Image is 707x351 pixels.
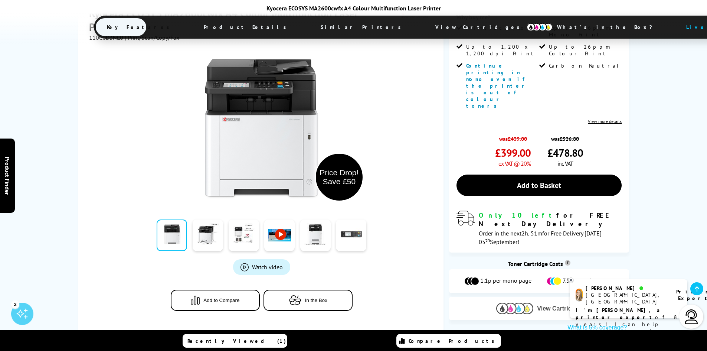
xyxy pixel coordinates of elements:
[549,62,619,69] span: Carbon Neutral
[546,18,671,36] span: What’s in the Box?
[456,175,622,196] a: Add to Basket
[480,277,531,286] span: 1.1p per mono page
[455,302,623,315] button: View Cartridges
[189,56,334,202] img: Kyocera ECOSYS MA2600cwfx
[193,18,301,36] span: Product Details
[11,300,19,308] div: 3
[456,211,622,245] div: modal_delivery
[187,338,286,344] span: Recently Viewed (1)
[96,18,184,36] span: Key Features
[94,4,613,12] div: Kyocera ECOSYS MA2600cwfx A4 Colour Multifunction Laser Printer
[479,211,556,220] span: Only 10 left
[527,23,553,31] img: cmyk-icon.svg
[310,18,416,36] span: Similar Printers
[498,160,531,167] span: ex VAT @ 20%
[495,131,531,142] span: was
[479,211,622,228] div: for FREE Next Day Delivery
[576,289,583,302] img: amy-livechat.png
[549,43,620,57] span: Up to 26ppm Colour Print
[409,338,498,344] span: Compare Products
[485,237,490,243] sup: th
[466,43,537,57] span: Up to 1,200 x 1,200 dpi Print
[252,263,283,271] span: Watch video
[508,135,527,142] strike: £439.00
[586,292,667,305] div: [GEOGRAPHIC_DATA], [GEOGRAPHIC_DATA]
[576,307,682,342] p: of 8 years! I can help you choose the right product
[495,146,531,160] span: £399.00
[537,305,582,312] span: View Cartridges
[496,303,533,314] img: Cartridges
[684,309,699,324] img: user-headset-light.svg
[203,298,239,303] span: Add to Compare
[547,131,583,142] span: was
[4,156,11,195] span: Product Finder
[565,324,629,331] button: What is 5% coverage?
[424,17,538,37] span: View Cartridges
[576,307,662,321] b: I'm [PERSON_NAME], a printer expert
[171,290,260,311] button: Add to Compare
[588,118,622,124] a: View more details
[547,146,583,160] span: £478.80
[563,277,615,286] span: 7.5p per colour page
[320,168,359,186] div: Price Drop! Save £50
[521,230,542,237] span: 2h, 51m
[396,334,501,348] a: Compare Products
[305,298,327,303] span: In the Box
[557,160,573,167] span: inc VAT
[183,334,287,348] a: Recently Viewed (1)
[233,259,290,275] a: Product_All_Videos
[479,230,602,246] span: Order in the next for Free Delivery [DATE] 05 September!
[264,290,353,311] button: In the Box
[560,135,579,142] strike: £526.80
[466,62,528,109] span: Continue printing in mono even if the printer is out of colour toners
[449,260,629,267] div: Toner Cartridge Costs
[565,260,570,266] sup: Cost per page
[586,285,667,292] div: [PERSON_NAME]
